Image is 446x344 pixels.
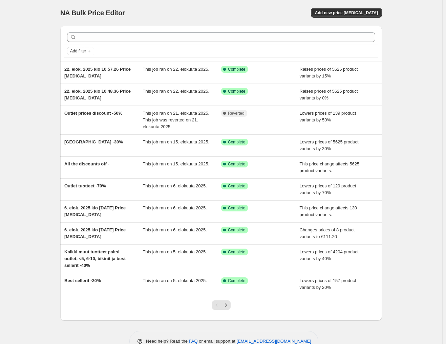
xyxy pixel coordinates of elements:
span: Changes prices of 8 product variants to €111.20 [300,227,355,239]
span: Complete [228,227,245,233]
span: 22. elok. 2025 klo 10.57.26 Price [MEDICAL_DATA] [64,67,131,78]
button: Add new price [MEDICAL_DATA] [311,8,382,18]
span: Lowers prices of 157 product variants by 20% [300,278,356,290]
span: 22. elok. 2025 klo 10.48.36 Price [MEDICAL_DATA] [64,89,131,100]
span: This job ran on 22. elokuuta 2025. [143,89,210,94]
span: [GEOGRAPHIC_DATA] -30% [64,139,123,144]
button: Next [221,300,231,310]
span: Best sellerit -20% [64,278,101,283]
span: This price change affects 5625 product variants. [300,161,360,173]
span: This job ran on 5. elokuuta 2025. [143,278,207,283]
span: Reverted [228,111,245,116]
span: This job ran on 22. elokuuta 2025. [143,67,210,72]
span: Add filter [70,48,86,54]
span: 6. elok. 2025 klo [DATE] Price [MEDICAL_DATA] [64,205,126,217]
span: Kaikki muut tuotteet paitsi outlet, <5, 6-10, bikinit ja best sellerit -40% [64,249,126,268]
a: [EMAIL_ADDRESS][DOMAIN_NAME] [237,339,311,344]
span: Complete [228,249,245,255]
span: This job ran on 6. elokuuta 2025. [143,227,207,232]
span: This price change affects 130 product variants. [300,205,357,217]
span: Need help? Read the [146,339,189,344]
span: This job ran on 6. elokuuta 2025. [143,183,207,188]
button: Add filter [67,47,94,55]
a: FAQ [189,339,198,344]
span: Lowers prices of 129 product variants by 70% [300,183,356,195]
span: Complete [228,139,245,145]
span: or email support at [198,339,237,344]
span: Complete [228,278,245,283]
span: Lowers prices of 5625 product variants by 30% [300,139,359,151]
span: Raises prices of 5625 product variants by 0% [300,89,358,100]
span: This job ran on 6. elokuuta 2025. [143,205,207,210]
span: Add new price [MEDICAL_DATA] [315,10,378,16]
span: This job ran on 15. elokuuta 2025. [143,161,210,166]
span: Complete [228,67,245,72]
nav: Pagination [212,300,231,310]
span: This job ran on 21. elokuuta 2025. This job was reverted on 21. elokuuta 2025. [143,111,210,129]
span: This job ran on 5. elokuuta 2025. [143,249,207,254]
span: Outlet tuotteet -70% [64,183,106,188]
span: This job ran on 15. elokuuta 2025. [143,139,210,144]
span: All the discounts off - [64,161,109,166]
span: Complete [228,161,245,167]
span: NA Bulk Price Editor [60,9,125,17]
span: Complete [228,205,245,211]
span: Outlet prices discount -50% [64,111,122,116]
span: Lowers prices of 4204 product variants by 40% [300,249,359,261]
span: Lowers prices of 139 product variants by 50% [300,111,356,122]
span: Raises prices of 5625 product variants by 15% [300,67,358,78]
span: Complete [228,183,245,189]
span: 6. elok. 2025 klo [DATE] Price [MEDICAL_DATA] [64,227,126,239]
span: Complete [228,89,245,94]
